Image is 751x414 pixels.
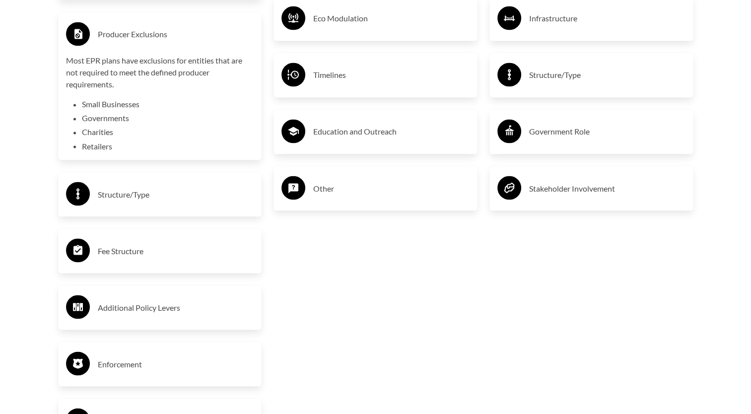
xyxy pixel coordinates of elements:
h3: Timelines [313,67,470,83]
h3: Government Role [529,124,685,139]
h3: Structure/Type [98,186,254,202]
h3: Producer Exclusions [98,26,254,42]
h3: Infrastructure [529,10,685,26]
li: Charities [82,126,254,138]
li: Small Businesses [82,98,254,110]
li: Retailers [82,140,254,152]
h3: Structure/Type [529,67,685,83]
h3: Education and Outreach [313,124,470,139]
h3: Stakeholder Involvement [529,180,685,196]
h3: Fee Structure [98,243,254,259]
h3: Enforcement [98,356,254,372]
h3: Additional Policy Levers [98,299,254,315]
h3: Eco Modulation [313,10,470,26]
h3: Other [313,180,470,196]
li: Governments [82,112,254,124]
p: Most EPR plans have exclusions for entities that are not required to meet the defined producer re... [66,55,254,90]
